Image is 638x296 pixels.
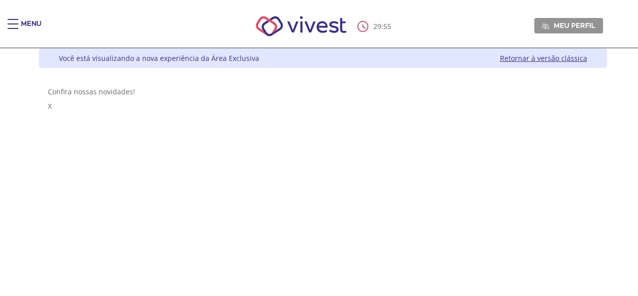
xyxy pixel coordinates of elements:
div: Menu [21,19,41,39]
span: Meu perfil [554,21,595,30]
a: Retornar à versão clássica [500,53,587,63]
div: : [357,21,393,32]
div: Confira nossas novidades! [48,87,598,96]
div: Vivest [31,48,607,296]
span: X [48,101,52,111]
span: 55 [383,21,391,31]
span: 29 [373,21,381,31]
a: Meu perfil [534,18,603,33]
img: Meu perfil [542,22,549,30]
img: Vivest [245,5,358,47]
div: Você está visualizando a nova experiência da Área Exclusiva [59,53,259,63]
